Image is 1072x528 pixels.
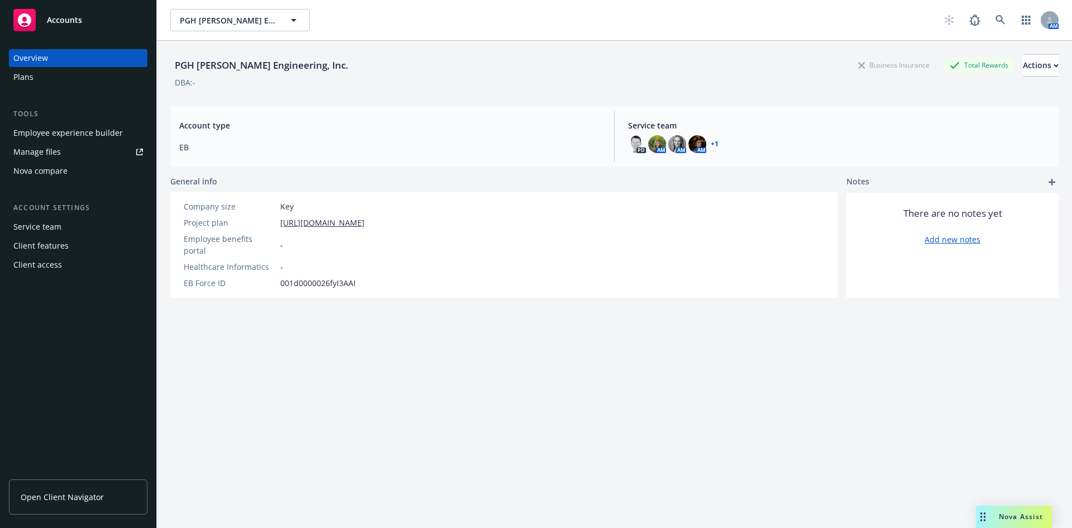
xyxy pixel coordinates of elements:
span: - [280,261,283,273]
div: Healthcare Informatics [184,261,276,273]
button: PGH [PERSON_NAME] Engineering, Inc. [170,9,310,31]
a: Start snowing [938,9,960,31]
div: Service team [13,218,61,236]
a: Accounts [9,4,147,36]
span: Notes [846,175,869,189]
a: Employee experience builder [9,124,147,142]
a: Plans [9,68,147,86]
div: Drag to move [976,506,990,528]
span: 001d0000026fyI3AAI [280,277,356,289]
div: Manage files [13,143,61,161]
span: Key [280,201,294,212]
a: Service team [9,218,147,236]
img: photo [668,135,686,153]
span: EB [179,141,601,153]
div: Project plan [184,217,276,229]
span: There are no notes yet [903,207,1002,220]
a: +1 [711,141,719,148]
a: add [1045,175,1059,189]
span: Open Client Navigator [21,491,104,503]
div: Client features [13,237,69,255]
a: [URL][DOMAIN_NAME] [280,217,365,229]
div: DBA: - [175,77,195,88]
span: Account type [179,120,601,131]
a: Manage files [9,143,147,161]
div: Tools [9,108,147,120]
a: Report a Bug [964,9,986,31]
span: Accounts [47,16,82,25]
div: Nova compare [13,162,68,180]
span: PGH [PERSON_NAME] Engineering, Inc. [180,15,276,26]
a: Add new notes [925,234,980,245]
div: Plans [13,68,33,86]
button: Nova Assist [976,506,1052,528]
img: photo [628,135,646,153]
a: Search [989,9,1012,31]
a: Client access [9,256,147,274]
div: EB Force ID [184,277,276,289]
div: Client access [13,256,62,274]
div: Employee benefits portal [184,233,276,256]
span: Nova Assist [999,512,1043,521]
div: PGH [PERSON_NAME] Engineering, Inc. [170,58,353,73]
button: Actions [1023,54,1059,77]
div: Total Rewards [944,58,1014,72]
img: photo [688,135,706,153]
a: Nova compare [9,162,147,180]
a: Switch app [1015,9,1037,31]
span: Service team [628,120,1050,131]
div: Company size [184,201,276,212]
div: Business Insurance [853,58,935,72]
span: - [280,239,283,251]
div: Account settings [9,202,147,213]
div: Actions [1023,55,1059,76]
a: Client features [9,237,147,255]
span: General info [170,175,217,187]
div: Overview [13,49,48,67]
img: photo [648,135,666,153]
div: Employee experience builder [13,124,123,142]
a: Overview [9,49,147,67]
